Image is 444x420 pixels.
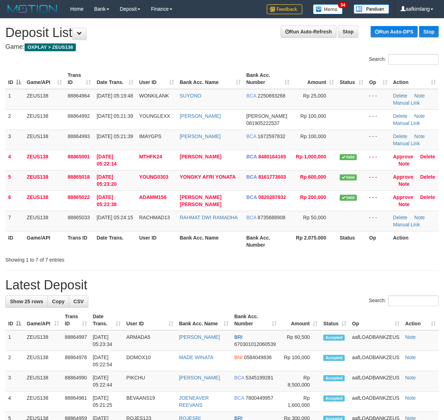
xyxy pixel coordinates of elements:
th: Game/API: activate to sort column ascending [24,69,65,89]
span: BCA [234,375,244,380]
span: BRI [234,334,242,340]
td: 88864997 [62,330,90,351]
span: Copy 670301012060539 to clipboard [234,341,276,347]
td: 7 [5,211,24,231]
span: [DATE] 05:24:15 [96,215,133,220]
th: Status: activate to sort column ascending [337,69,366,89]
td: Rp 60,500 [280,330,320,351]
td: BEVAANS19 [124,392,176,412]
span: 88865001 [68,154,90,159]
th: Bank Acc. Name [177,231,244,251]
td: ZEUS138 [24,170,65,190]
a: [PERSON_NAME] [PERSON_NAME] [180,194,221,207]
td: aafLOADBANKZEUS [349,371,402,392]
td: ZEUS138 [24,109,65,130]
span: Accepted [323,355,345,361]
th: ID [5,231,24,251]
th: Status [337,231,366,251]
td: [DATE] 05:21:25 [90,392,123,412]
span: Copy 5345199281 to clipboard [246,375,273,380]
th: Date Trans.: activate to sort column ascending [94,69,136,89]
td: aafLOADBANKZEUS [349,392,402,412]
td: - - - [366,130,390,150]
span: Copy 0820287932 to clipboard [258,194,286,200]
span: CSV [73,299,84,304]
td: ZEUS138 [24,150,65,170]
a: Delete [420,194,435,200]
span: BCA [246,93,256,99]
a: Delete [393,215,407,220]
th: User ID [136,231,177,251]
th: ID: activate to sort column descending [5,310,24,330]
td: [DATE] 05:22:54 [90,351,123,371]
td: Rp 100,000 [280,351,320,371]
label: Search: [369,54,439,65]
a: Manual Link [393,141,420,146]
a: Note [405,355,416,360]
td: [DATE] 05:23:34 [90,330,123,351]
td: DOMOX10 [124,351,176,371]
a: Manual Link [393,222,420,227]
a: Delete [420,174,435,180]
span: Accepted [323,395,345,401]
td: 5 [5,170,24,190]
a: CSV [69,295,88,308]
span: WONKILANK [139,93,169,99]
td: ARMADA5 [124,330,176,351]
span: YOUNG0303 [139,174,168,180]
td: - - - [366,170,390,190]
th: Bank Acc. Name: activate to sort column ascending [176,310,231,330]
a: Show 25 rows [5,295,48,308]
td: 1 [5,330,24,351]
a: Note [398,161,409,167]
span: Accepted [323,335,345,341]
td: 3 [5,371,24,392]
span: 88864992 [68,113,90,119]
td: 3 [5,130,24,150]
span: Rp 25,000 [303,93,326,99]
td: ZEUS138 [24,130,65,150]
span: BCA [246,215,256,220]
div: Showing 1 to 7 of 7 entries [5,253,180,263]
td: aafLOADBANKZEUS [349,330,402,351]
th: User ID: activate to sort column ascending [124,310,176,330]
span: Copy [52,299,64,304]
span: Copy 7800449957 to clipboard [246,395,273,401]
td: Rp 1,600,000 [280,392,320,412]
label: Search: [369,295,439,306]
td: ZEUS138 [24,351,62,371]
span: 88864964 [68,93,90,99]
span: BCA [246,154,257,159]
a: JOENEAVER REEVANS [179,395,209,408]
th: Game/API: activate to sort column ascending [24,310,62,330]
th: Action: activate to sort column ascending [402,310,439,330]
span: [DATE] 05:23:20 [96,174,116,187]
span: BNI [234,355,242,360]
td: 6 [5,190,24,211]
span: RACHMAD13 [139,215,170,220]
span: [PERSON_NAME] [246,113,287,119]
td: 88864990 [62,371,90,392]
span: Rp 100,000 [301,113,326,119]
span: Rp 1,000,000 [296,154,326,159]
span: OXPLAY > ZEUS138 [25,43,76,51]
img: Button%20Memo.svg [313,4,343,14]
a: Note [414,133,425,139]
a: Note [414,93,425,99]
a: Run Auto-DPS [371,26,418,37]
th: Bank Acc. Number: activate to sort column ascending [231,310,280,330]
span: [DATE] 05:19:48 [96,93,133,99]
th: Trans ID: activate to sort column ascending [62,310,90,330]
a: Stop [338,26,358,38]
span: Accepted [323,375,345,381]
a: Stop [419,26,439,37]
td: - - - [366,89,390,110]
a: Note [405,334,416,340]
td: ZEUS138 [24,190,65,211]
span: Show 25 rows [10,299,43,304]
img: Feedback.jpg [267,4,302,14]
a: Note [398,181,409,187]
span: 34 [338,2,348,8]
th: ID: activate to sort column descending [5,69,24,89]
td: ZEUS138 [24,211,65,231]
